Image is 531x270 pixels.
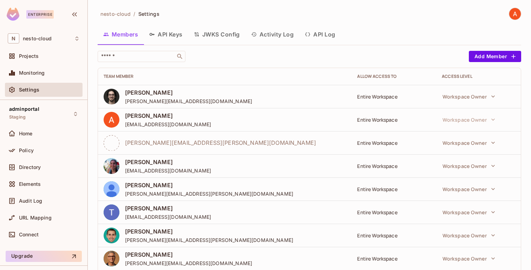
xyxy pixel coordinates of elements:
[125,181,293,189] span: [PERSON_NAME]
[439,182,499,196] button: Workspace Owner
[357,232,431,239] div: Entire Workspace
[104,158,119,174] img: ACg8ocJHGSarL5f1IAfcZifux1Z2PfnbMFi-VXz8sxwi87OEfW7qe50=s96-c
[245,26,300,43] button: Activity Log
[19,181,41,187] span: Elements
[188,26,245,43] button: JWKS Config
[19,131,33,136] span: Home
[125,139,316,147] span: [PERSON_NAME][EMAIL_ADDRESS][PERSON_NAME][DOMAIN_NAME]
[357,93,431,100] div: Entire Workspace
[357,74,431,79] div: Allow Access to
[7,8,19,21] img: SReyMgAAAABJRU5ErkJggg==
[125,89,252,96] span: [PERSON_NAME]
[19,215,52,221] span: URL Mapping
[357,140,431,146] div: Entire Workspace
[439,136,499,150] button: Workspace Owner
[9,114,26,120] span: Staging
[357,163,431,169] div: Entire Workspace
[104,228,119,243] img: ACg8ocKPCTKPugYkW8D8vsxhOMNix9If998dUO2KNYckAd6XA2XWTbXI=s96-c
[19,198,42,204] span: Audit Log
[98,26,144,43] button: Members
[19,164,41,170] span: Directory
[125,237,293,243] span: [PERSON_NAME][EMAIL_ADDRESS][PERSON_NAME][DOMAIN_NAME]
[19,53,39,59] span: Projects
[439,159,499,173] button: Workspace Owner
[6,251,82,262] button: Upgrade
[19,70,45,76] span: Monitoring
[357,255,431,262] div: Entire Workspace
[104,89,119,104] img: ACg8ocInWiqgm7THLiHZL-AOgl3cbDTFDGyEu4T6eAo8dMIL-lStsQk=s96-c
[357,116,431,123] div: Entire Workspace
[357,209,431,216] div: Entire Workspace
[125,190,293,197] span: [PERSON_NAME][EMAIL_ADDRESS][PERSON_NAME][DOMAIN_NAME]
[442,74,515,79] div: Access Level
[8,33,19,43] span: N
[133,11,135,17] li: /
[144,26,188,43] button: API Keys
[125,167,211,174] span: [EMAIL_ADDRESS][DOMAIN_NAME]
[125,260,252,266] span: [PERSON_NAME][EMAIL_ADDRESS][DOMAIN_NAME]
[19,87,39,93] span: Settings
[439,228,499,242] button: Workspace Owner
[19,232,39,237] span: Connect
[125,214,211,220] span: [EMAIL_ADDRESS][DOMAIN_NAME]
[125,112,211,120] span: [PERSON_NAME]
[26,10,54,19] div: Enterprise
[125,251,252,258] span: [PERSON_NAME]
[100,11,131,17] span: nesto-cloud
[439,113,499,127] button: Workspace Owner
[299,26,341,43] button: API Log
[104,204,119,220] img: ACg8ocK6s1U95Lzh0ihjHPimrcnage5xhSl2FSgDt12SbTE1AFUDhg=s96-c
[104,112,119,128] img: ACg8ocINFAj3Z9mQcbVusZlnHkcacTY_90z3CSJFL7ardwQkWMCx5g=s96-c
[125,158,211,166] span: [PERSON_NAME]
[125,204,211,212] span: [PERSON_NAME]
[125,98,252,104] span: [PERSON_NAME][EMAIL_ADDRESS][DOMAIN_NAME]
[125,121,211,128] span: [EMAIL_ADDRESS][DOMAIN_NAME]
[9,106,39,112] span: adminportal
[138,11,159,17] span: Settings
[357,186,431,193] div: Entire Workspace
[509,8,521,20] img: Adel Ati
[439,89,499,103] button: Workspace Owner
[19,148,34,153] span: Policy
[23,36,52,41] span: Workspace: nesto-cloud
[439,205,499,219] button: Workspace Owner
[104,181,119,197] img: ALV-UjX2LB9Y3BJP2oSr8MQhB6Yv0ctuOdVyHtvc74BpWuGBxfAent3NzTTPuI58_tFFECk7-xRK5_B-1O4NLRaSl9eLhcxz0...
[439,251,499,265] button: Workspace Owner
[469,51,521,62] button: Add Member
[104,251,119,266] img: ACg8ocJkX-VRI6lXPNFZbkrVrsa94bpYkazFmaFKRXCbA_l4U_ibG6GY=s96-c
[125,228,293,235] span: [PERSON_NAME]
[104,74,346,79] div: Team Member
